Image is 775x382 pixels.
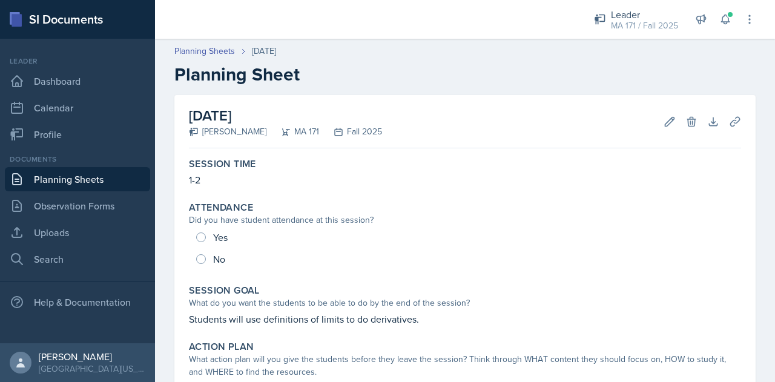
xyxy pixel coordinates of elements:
[5,69,150,93] a: Dashboard
[5,247,150,271] a: Search
[39,363,145,375] div: [GEOGRAPHIC_DATA][US_STATE] in [GEOGRAPHIC_DATA]
[189,105,382,127] h2: [DATE]
[189,297,741,309] div: What do you want the students to be able to do by the end of the session?
[189,125,266,138] div: [PERSON_NAME]
[252,45,276,58] div: [DATE]
[189,285,260,297] label: Session Goal
[174,64,756,85] h2: Planning Sheet
[189,158,256,170] label: Session Time
[5,154,150,165] div: Documents
[5,96,150,120] a: Calendar
[5,122,150,147] a: Profile
[189,353,741,378] div: What action plan will you give the students before they leave the session? Think through WHAT con...
[189,341,254,353] label: Action Plan
[5,194,150,218] a: Observation Forms
[174,45,235,58] a: Planning Sheets
[39,351,145,363] div: [PERSON_NAME]
[189,202,253,214] label: Attendance
[189,214,741,226] div: Did you have student attendance at this session?
[266,125,319,138] div: MA 171
[189,173,741,187] p: 1-2
[611,7,678,22] div: Leader
[5,167,150,191] a: Planning Sheets
[5,220,150,245] a: Uploads
[5,56,150,67] div: Leader
[319,125,382,138] div: Fall 2025
[189,312,741,326] p: Students will use definitions of limits to do derivatives.
[5,290,150,314] div: Help & Documentation
[611,19,678,32] div: MA 171 / Fall 2025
